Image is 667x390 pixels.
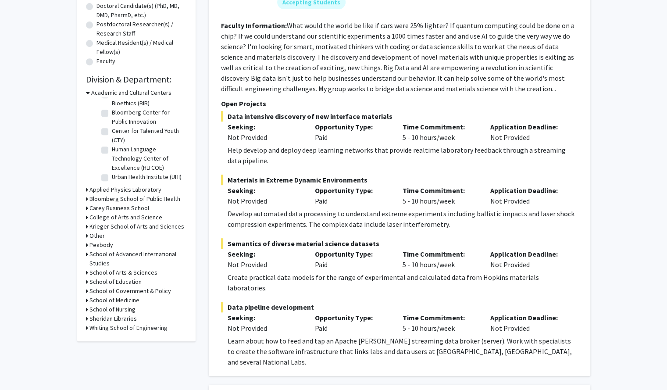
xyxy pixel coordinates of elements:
h3: Carey Business School [89,204,149,213]
div: Not Provided [484,122,571,143]
p: Seeking: [228,249,302,259]
p: Opportunity Type: [315,185,389,196]
div: Paid [308,185,396,206]
label: Urban Health Institute (UHI) [112,172,182,182]
div: Paid [308,249,396,270]
h3: School of Education [89,277,142,286]
p: Opportunity Type: [315,122,389,132]
h3: Krieger School of Arts and Sciences [89,222,184,231]
label: Doctoral Candidate(s) (PhD, MD, DMD, PharmD, etc.) [96,1,187,20]
p: Application Deadline: [490,185,565,196]
h3: School of Medicine [89,296,139,305]
div: Paid [308,312,396,333]
label: Bloomberg Center for Public Innovation [112,108,185,126]
div: Not Provided [484,312,571,333]
fg-read-more: What would the world be like if cars were 25% lighter? If quantum computing could be done on a ch... [221,21,574,93]
div: Develop automated data processing to understand extreme experiments including ballistic impacts a... [228,208,578,229]
p: Opportunity Type: [315,312,389,323]
div: Paid [308,122,396,143]
div: 5 - 10 hours/week [396,249,484,270]
p: Time Commitment: [403,249,477,259]
div: Not Provided [228,259,302,270]
div: Learn about how to feed and tap an Apache [PERSON_NAME] streaming data broker (server). Work with... [228,336,578,367]
div: Not Provided [484,185,571,206]
h3: Whiting School of Engineering [89,323,168,333]
div: 5 - 10 hours/week [396,122,484,143]
h3: Sheridan Libraries [89,314,137,323]
h3: School of Advanced International Studies [89,250,187,268]
span: Data intensive discovery of new interface materials [221,111,578,122]
div: Not Provided [484,249,571,270]
label: Medical Resident(s) / Medical Fellow(s) [96,38,187,57]
label: Postdoctoral Researcher(s) / Research Staff [96,20,187,38]
iframe: Chat [7,351,37,383]
div: 5 - 10 hours/week [396,312,484,333]
label: Faculty [96,57,115,66]
div: Help develop and deploy deep learning networks that provide realtime laboratory feedback through ... [228,145,578,166]
p: Open Projects [221,98,578,109]
label: Center for Talented Youth (CTY) [112,126,185,145]
p: Time Commitment: [403,122,477,132]
h3: Peabody [89,240,113,250]
span: Data pipeline development [221,302,578,312]
h2: Division & Department: [86,74,187,85]
label: Berman Institute of Bioethics (BIB) [112,89,185,108]
p: Time Commitment: [403,312,477,323]
p: Opportunity Type: [315,249,389,259]
h3: School of Nursing [89,305,136,314]
p: Application Deadline: [490,122,565,132]
h3: Academic and Cultural Centers [91,88,171,97]
p: Seeking: [228,312,302,323]
div: Create practical data models for the range of experimental and calculated data from Hopkins mater... [228,272,578,293]
span: Semantics of diverse material science datasets [221,238,578,249]
h3: Bloomberg School of Public Health [89,194,180,204]
h3: School of Government & Policy [89,286,171,296]
label: Human Language Technology Center of Excellence (HLTCOE) [112,145,185,172]
h3: College of Arts and Science [89,213,162,222]
p: Application Deadline: [490,249,565,259]
h3: Other [89,231,105,240]
b: Faculty Information: [221,21,287,30]
div: Not Provided [228,323,302,333]
h3: School of Arts & Sciences [89,268,157,277]
p: Seeking: [228,122,302,132]
p: Seeking: [228,185,302,196]
h3: Applied Physics Laboratory [89,185,161,194]
p: Time Commitment: [403,185,477,196]
div: Not Provided [228,132,302,143]
p: Application Deadline: [490,312,565,323]
div: Not Provided [228,196,302,206]
span: Materials in Extreme Dynamic Environments [221,175,578,185]
div: 5 - 10 hours/week [396,185,484,206]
